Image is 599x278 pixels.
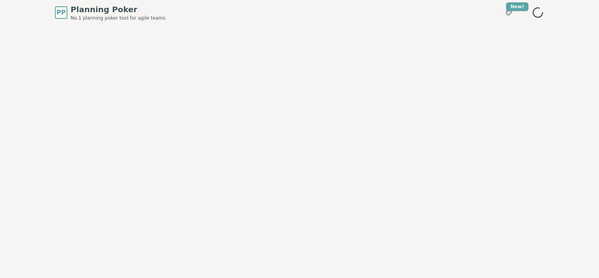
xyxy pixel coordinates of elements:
span: PP [56,8,65,17]
span: No.1 planning poker tool for agile teams [71,15,165,21]
span: Planning Poker [71,4,165,15]
button: New! [502,5,516,20]
div: New! [506,2,528,11]
a: PPPlanning PokerNo.1 planning poker tool for agile teams [55,4,165,21]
